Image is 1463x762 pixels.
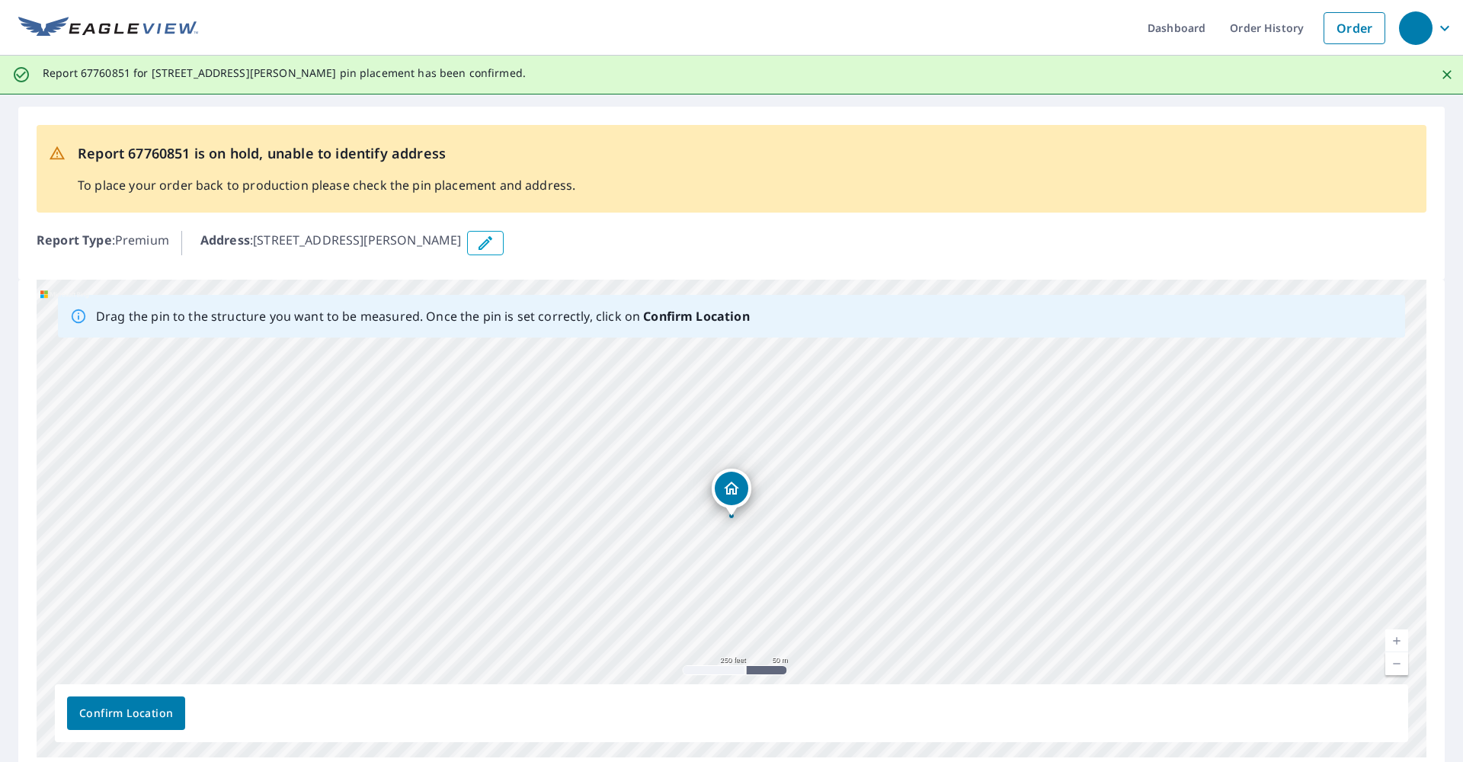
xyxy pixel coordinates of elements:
a: Current Level 17, Zoom In [1385,629,1408,652]
p: : [STREET_ADDRESS][PERSON_NAME] [200,231,462,255]
b: Report Type [37,232,112,248]
a: Order [1324,12,1385,44]
p: Report 67760851 for [STREET_ADDRESS][PERSON_NAME] pin placement has been confirmed. [43,66,526,80]
button: Close [1437,65,1457,85]
span: Confirm Location [79,704,173,723]
img: EV Logo [18,17,198,40]
b: Confirm Location [643,308,749,325]
button: Confirm Location [67,696,185,730]
b: Address [200,232,250,248]
p: Drag the pin to the structure you want to be measured. Once the pin is set correctly, click on [96,307,750,325]
p: Report 67760851 is on hold, unable to identify address [78,143,575,164]
div: Dropped pin, building 1, Residential property, 334 E 2300th RD Edgerton, KS 66021 [712,469,751,516]
p: : Premium [37,231,169,255]
p: To place your order back to production please check the pin placement and address. [78,176,575,194]
a: Current Level 17, Zoom Out [1385,652,1408,675]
